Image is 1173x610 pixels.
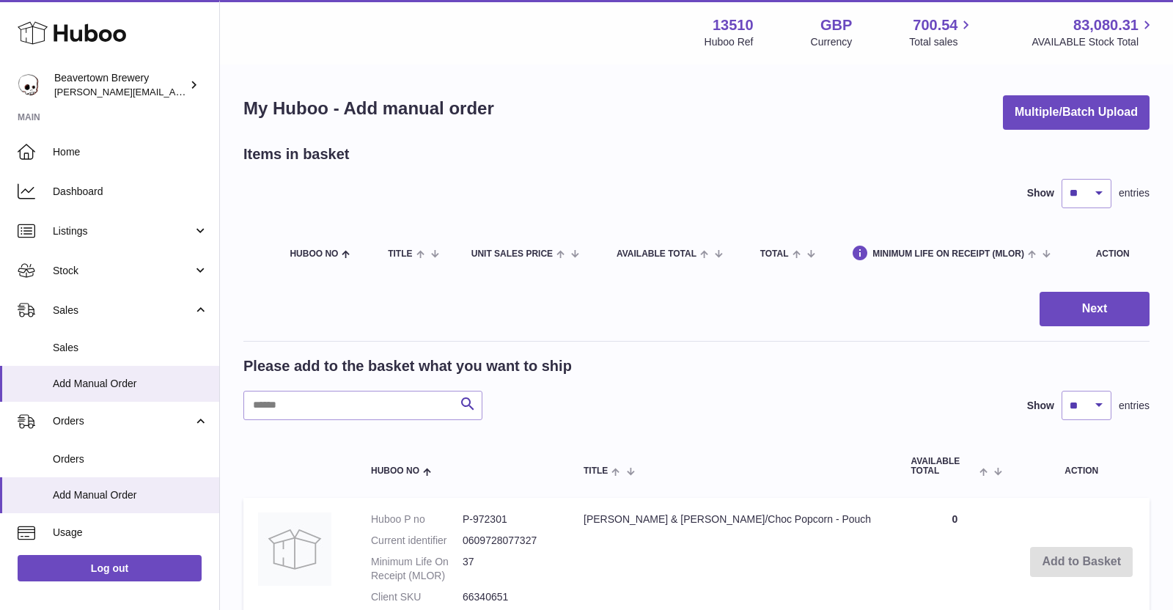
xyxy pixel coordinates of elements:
[1040,292,1150,326] button: Next
[463,512,554,526] dd: P-972301
[290,249,338,259] span: Huboo no
[909,15,974,49] a: 700.54 Total sales
[713,15,754,35] strong: 13510
[53,526,208,540] span: Usage
[53,452,208,466] span: Orders
[1119,186,1150,200] span: entries
[243,97,494,120] h1: My Huboo - Add manual order
[371,534,463,548] dt: Current identifier
[820,15,852,35] strong: GBP
[1073,15,1139,35] span: 83,080.31
[18,555,202,581] a: Log out
[1013,442,1150,490] th: Action
[371,512,463,526] dt: Huboo P no
[1027,399,1054,413] label: Show
[54,71,186,99] div: Beavertown Brewery
[705,35,754,49] div: Huboo Ref
[463,555,554,583] dd: 37
[463,534,554,548] dd: 0609728077327
[371,590,463,604] dt: Client SKU
[463,590,554,604] dd: 66340651
[53,304,193,317] span: Sales
[1032,15,1155,49] a: 83,080.31 AVAILABLE Stock Total
[243,356,572,376] h2: Please add to the basket what you want to ship
[243,144,350,164] h2: Items in basket
[872,249,1024,259] span: Minimum Life On Receipt (MLOR)
[18,74,40,96] img: richard.gilbert-cross@beavertownbrewery.co.uk
[53,377,208,391] span: Add Manual Order
[911,457,976,476] span: AVAILABLE Total
[371,466,419,476] span: Huboo no
[1032,35,1155,49] span: AVAILABLE Stock Total
[258,512,331,586] img: Joe & Sephs Caramel/Choc Popcorn - Pouch
[53,145,208,159] span: Home
[53,224,193,238] span: Listings
[53,488,208,502] span: Add Manual Order
[1027,186,1054,200] label: Show
[913,15,957,35] span: 700.54
[1096,249,1135,259] div: Action
[371,555,463,583] dt: Minimum Life On Receipt (MLOR)
[811,35,853,49] div: Currency
[388,249,412,259] span: Title
[617,249,696,259] span: AVAILABLE Total
[760,249,789,259] span: Total
[54,86,372,98] span: [PERSON_NAME][EMAIL_ADDRESS][PERSON_NAME][DOMAIN_NAME]
[1003,95,1150,130] button: Multiple/Batch Upload
[1119,399,1150,413] span: entries
[53,185,208,199] span: Dashboard
[584,466,608,476] span: Title
[909,35,974,49] span: Total sales
[53,414,193,428] span: Orders
[53,264,193,278] span: Stock
[471,249,553,259] span: Unit Sales Price
[53,341,208,355] span: Sales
